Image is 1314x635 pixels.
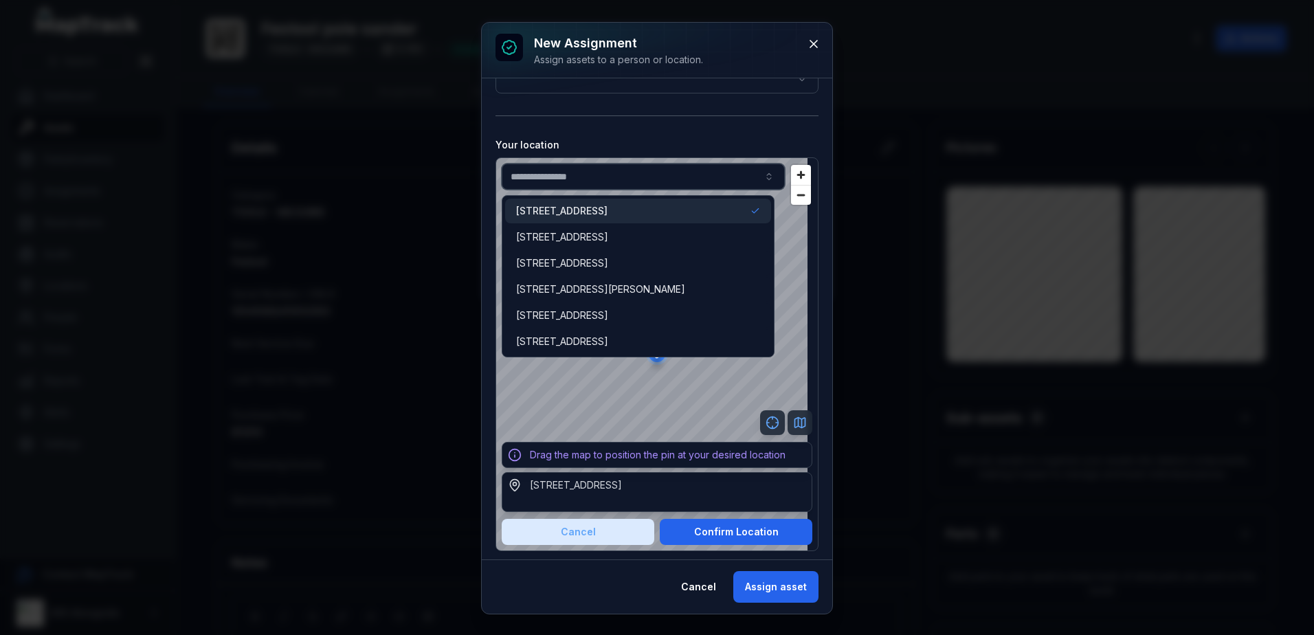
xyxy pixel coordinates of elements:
span: [STREET_ADDRESS] [516,309,608,322]
span: [STREET_ADDRESS] [516,204,608,218]
span: [STREET_ADDRESS] [516,256,608,270]
span: [STREET_ADDRESS] [516,230,608,244]
span: [STREET_ADDRESS] [516,335,608,348]
span: [STREET_ADDRESS][PERSON_NAME] [516,282,685,296]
